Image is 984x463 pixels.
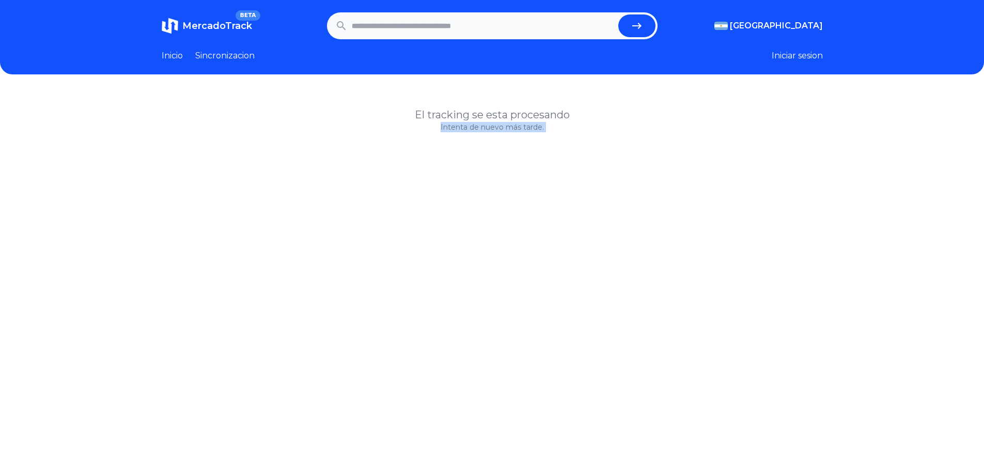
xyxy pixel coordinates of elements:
[162,18,252,34] a: MercadoTrackBETA
[182,20,252,32] span: MercadoTrack
[236,10,260,21] span: BETA
[162,50,183,62] a: Inicio
[162,107,823,122] h1: El tracking se esta procesando
[714,20,823,32] button: [GEOGRAPHIC_DATA]
[162,122,823,132] p: Intenta de nuevo más tarde.
[730,20,823,32] span: [GEOGRAPHIC_DATA]
[195,50,255,62] a: Sincronizacion
[162,18,178,34] img: MercadoTrack
[714,22,728,30] img: Argentina
[772,50,823,62] button: Iniciar sesion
